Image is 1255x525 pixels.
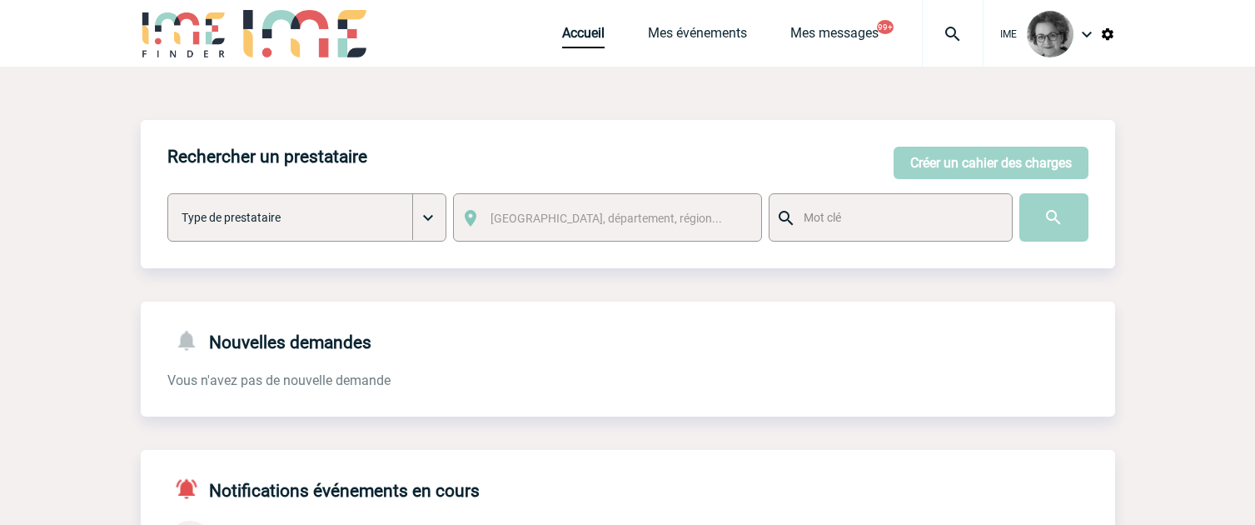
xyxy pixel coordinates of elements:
img: IME-Finder [141,10,227,57]
span: [GEOGRAPHIC_DATA], département, région... [491,212,722,225]
a: Accueil [562,25,605,48]
a: Mes événements [648,25,747,48]
img: 101028-0.jpg [1027,11,1073,57]
input: Submit [1019,193,1088,242]
input: Mot clé [799,207,997,228]
h4: Notifications événements en cours [167,477,480,501]
img: notifications-24-px-g.png [174,328,209,352]
button: 99+ [877,20,894,34]
span: Vous n'avez pas de nouvelle demande [167,372,391,388]
h4: Rechercher un prestataire [167,147,367,167]
a: Mes messages [790,25,879,48]
img: notifications-active-24-px-r.png [174,477,209,501]
h4: Nouvelles demandes [167,328,371,352]
span: IME [1000,28,1017,40]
